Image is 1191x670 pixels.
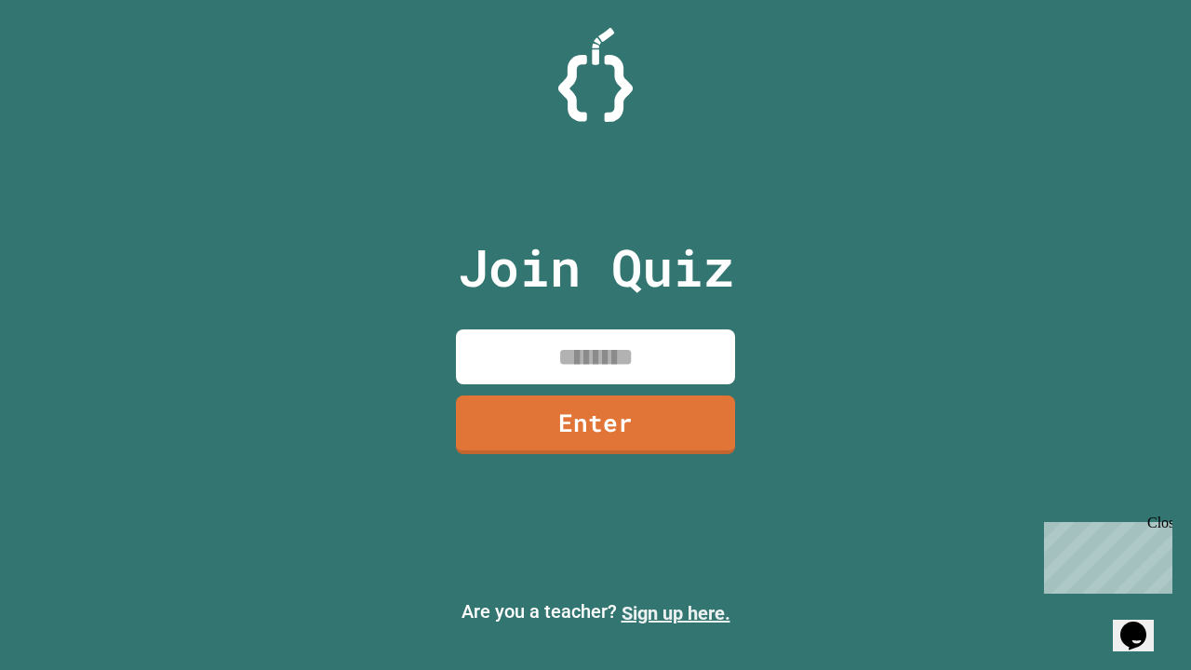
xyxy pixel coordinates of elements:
iframe: chat widget [1037,515,1172,594]
img: Logo.svg [558,28,633,122]
p: Join Quiz [458,229,734,306]
p: Are you a teacher? [15,597,1176,627]
iframe: chat widget [1113,596,1172,651]
a: Enter [456,395,735,454]
a: Sign up here. [622,602,730,624]
div: Chat with us now!Close [7,7,128,118]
